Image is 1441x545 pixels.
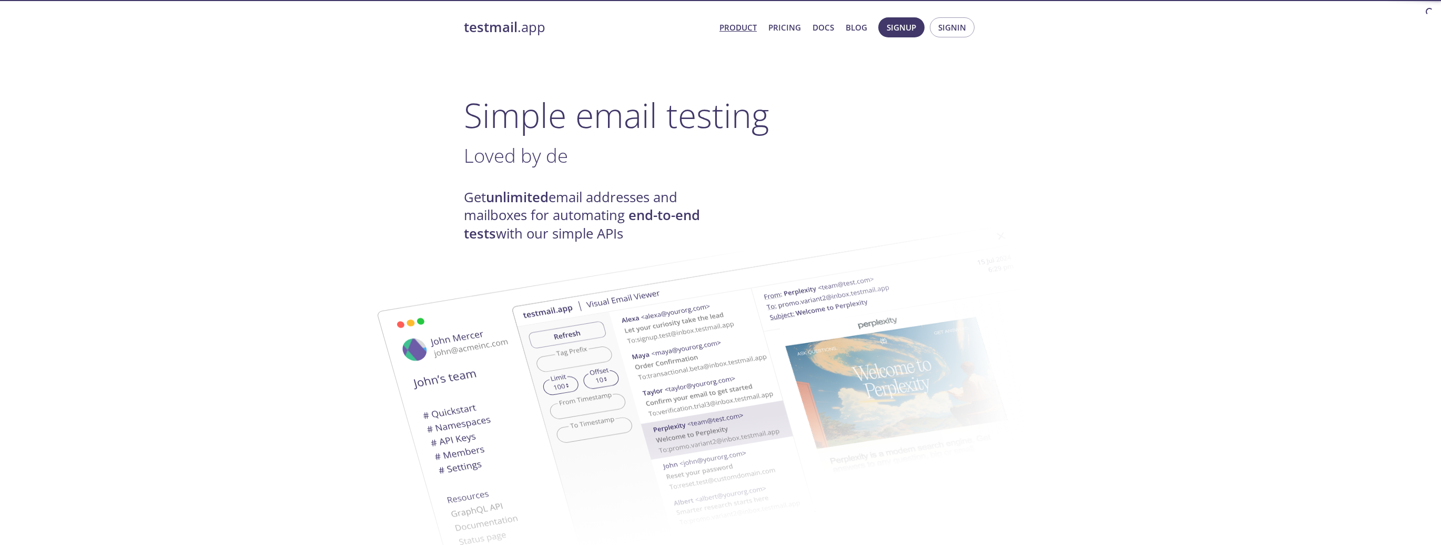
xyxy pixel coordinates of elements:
a: testmail.app [464,18,711,36]
h1: Simple email testing [464,95,977,135]
a: Pricing [768,21,801,34]
a: Blog [846,21,867,34]
span: Signin [938,21,966,34]
h4: Get email addresses and mailboxes for automating with our simple APIs [464,189,720,243]
button: Signin [930,17,975,37]
button: Signup [878,17,925,37]
span: Loved by de [464,142,568,169]
a: Docs [813,21,834,34]
strong: unlimited [486,188,549,206]
strong: testmail [464,18,517,36]
a: Product [719,21,757,34]
span: Signup [887,21,916,34]
strong: end-to-end tests [464,206,700,242]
